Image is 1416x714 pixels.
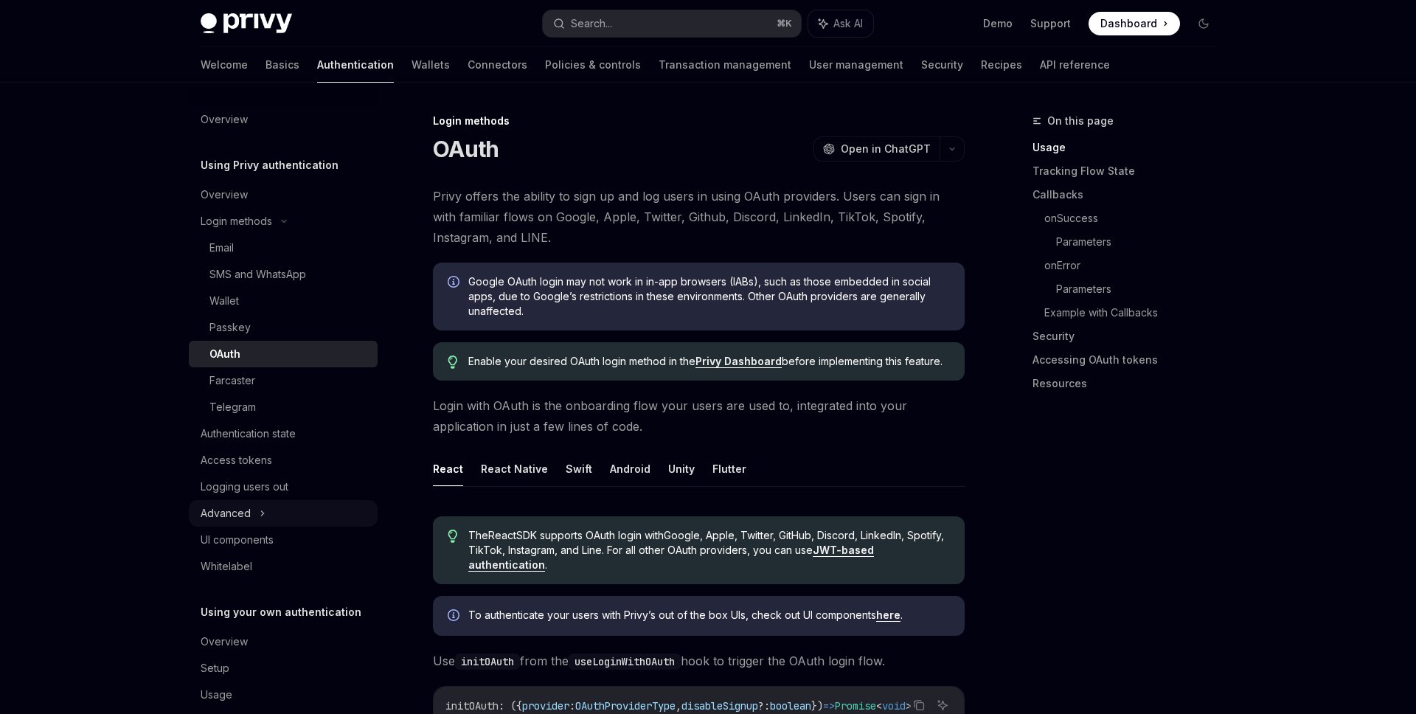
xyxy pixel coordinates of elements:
div: Login methods [433,114,965,128]
span: On this page [1047,112,1114,130]
code: useLoginWithOAuth [569,654,681,670]
span: ⌘ K [777,18,792,30]
a: User management [809,47,903,83]
span: : ({ [499,699,522,713]
div: Logging users out [201,478,288,496]
button: Android [610,451,650,486]
span: Google OAuth login may not work in in-app browsers (IABs), such as those embedded in social apps,... [468,274,950,319]
a: Welcome [201,47,248,83]
div: Passkey [209,319,251,336]
span: OAuthProviderType [575,699,676,713]
span: To authenticate your users with Privy’s out of the box UIs, check out UI components . [468,608,950,623]
a: Policies & controls [545,47,641,83]
button: Toggle dark mode [1192,12,1215,35]
a: Dashboard [1089,12,1180,35]
div: Email [209,239,234,257]
a: Overview [189,181,378,208]
div: Login methods [201,212,272,230]
span: Use from the hook to trigger the OAuth login flow. [433,651,965,671]
div: Overview [201,186,248,204]
div: Setup [201,659,229,677]
span: Ask AI [833,16,863,31]
span: initOAuth [445,699,499,713]
span: => [823,699,835,713]
code: initOAuth [455,654,520,670]
span: , [676,699,681,713]
a: Access tokens [189,447,378,474]
div: SMS and WhatsApp [209,266,306,283]
div: Usage [201,686,232,704]
a: Whitelabel [189,553,378,580]
a: SMS and WhatsApp [189,261,378,288]
span: Dashboard [1100,16,1157,31]
a: Email [189,235,378,261]
a: Callbacks [1032,183,1227,207]
span: > [906,699,912,713]
span: disableSignup [681,699,758,713]
a: Security [1032,325,1227,348]
div: Overview [201,111,248,128]
button: Ask AI [808,10,873,37]
a: Tracking Flow State [1032,159,1227,183]
a: Accessing OAuth tokens [1032,348,1227,372]
button: React Native [481,451,548,486]
button: Swift [566,451,592,486]
img: dark logo [201,13,292,34]
a: Recipes [981,47,1022,83]
span: < [876,699,882,713]
span: Enable your desired OAuth login method in the before implementing this feature. [468,354,950,369]
button: Open in ChatGPT [813,136,940,162]
a: UI components [189,527,378,553]
a: Authentication state [189,420,378,447]
a: Transaction management [659,47,791,83]
a: Security [921,47,963,83]
a: Resources [1032,372,1227,395]
a: onSuccess [1044,207,1227,230]
svg: Info [448,609,462,624]
a: Demo [983,16,1013,31]
a: Usage [1032,136,1227,159]
div: Overview [201,633,248,651]
div: OAuth [209,345,240,363]
svg: Tip [448,530,458,543]
div: Telegram [209,398,256,416]
svg: Tip [448,356,458,369]
button: Search...⌘K [543,10,801,37]
a: API reference [1040,47,1110,83]
button: React [433,451,463,486]
h1: OAuth [433,136,499,162]
div: UI components [201,531,274,549]
a: Wallet [189,288,378,314]
svg: Info [448,276,462,291]
span: provider [522,699,569,713]
div: Authentication state [201,425,296,443]
span: Promise [835,699,876,713]
a: Authentication [317,47,394,83]
span: Open in ChatGPT [841,142,931,156]
div: Wallet [209,292,239,310]
span: ?: [758,699,770,713]
a: Parameters [1056,277,1227,301]
a: Passkey [189,314,378,341]
a: Privy Dashboard [695,355,782,368]
button: Flutter [712,451,746,486]
h5: Using your own authentication [201,603,361,621]
a: here [876,609,900,622]
a: OAuth [189,341,378,367]
a: Basics [265,47,299,83]
a: Example with Callbacks [1044,301,1227,325]
h5: Using Privy authentication [201,156,339,174]
a: Connectors [468,47,527,83]
a: Overview [189,106,378,133]
a: Overview [189,628,378,655]
div: Search... [571,15,612,32]
a: Support [1030,16,1071,31]
span: void [882,699,906,713]
a: Logging users out [189,474,378,500]
a: Farcaster [189,367,378,394]
span: }) [811,699,823,713]
div: Advanced [201,505,251,522]
a: onError [1044,254,1227,277]
div: Farcaster [209,372,255,389]
a: Usage [189,682,378,708]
